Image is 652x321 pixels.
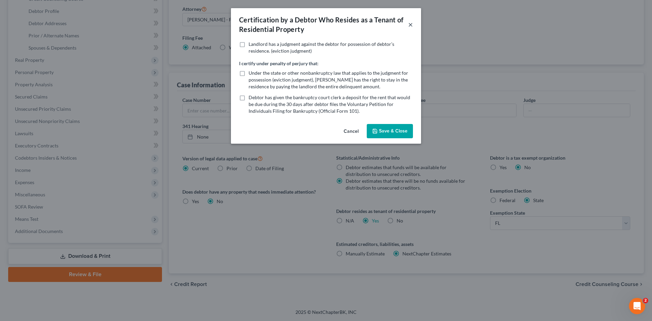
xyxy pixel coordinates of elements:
label: I certify under penalty of perjury that: [239,60,319,67]
span: Under the state or other nonbankruptcy law that applies to the judgment for possession (eviction ... [249,70,408,89]
span: 2 [643,298,648,303]
iframe: Intercom live chat [629,298,645,314]
span: Landlord has a judgment against the debtor for possession of debtor’s residence. (eviction judgment) [249,41,394,54]
button: × [408,20,413,29]
button: Save & Close [367,124,413,138]
span: Debtor has given the bankruptcy court clerk a deposit for the rent that would be due during the 3... [249,94,410,114]
div: Certification by a Debtor Who Resides as a Tenant of Residential Property [239,15,408,34]
button: Cancel [338,125,364,138]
